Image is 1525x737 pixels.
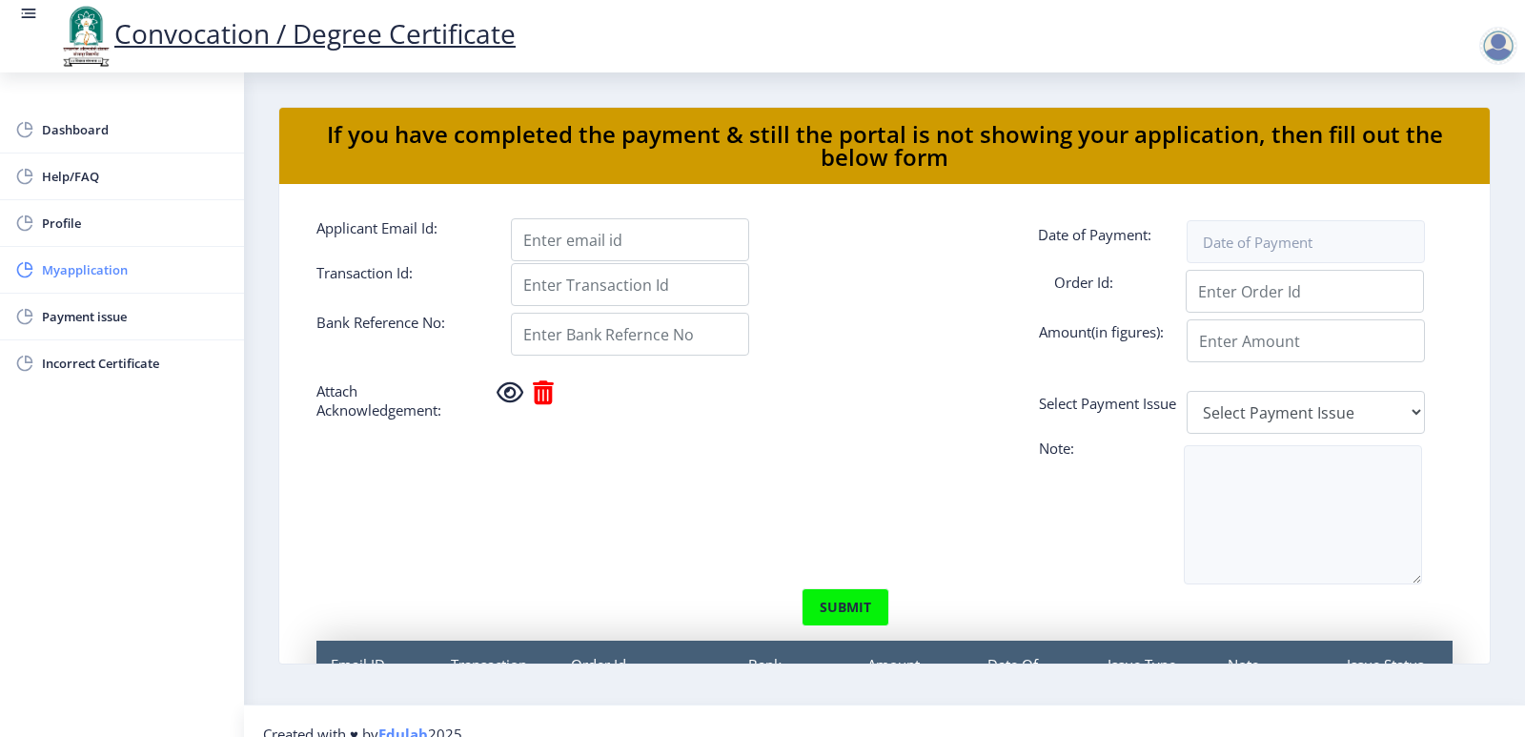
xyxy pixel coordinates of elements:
img: logo [57,4,114,69]
label: Note: [1025,439,1219,464]
input: Enter Bank Refernce No [511,313,749,356]
label: Applicant Email Id: [302,218,497,254]
div: Bank Reference No [734,641,854,707]
div: Note [1213,641,1333,707]
span: Profile [42,212,229,235]
input: Enter Order Id [1186,270,1424,313]
nb-card-header: If you have completed the payment & still the portal is not showing your application, then fill o... [279,108,1490,184]
span: Help/FAQ [42,165,229,188]
div: Order Id [557,641,734,707]
input: Enter Transaction Id [511,263,749,306]
label: Date of Payment: [1024,225,1218,254]
div: Issue Type [1093,641,1213,707]
span: Payment issue [42,305,229,328]
span: Myapplication [42,258,229,281]
label: Attach Acknowledgement: [302,381,497,420]
div: Transaction Id [437,641,557,707]
button: submit [802,588,889,626]
span: Incorrect Certificate [42,352,229,375]
a: Convocation / Degree Certificate [57,15,516,51]
div: Date Of Payment [973,641,1093,707]
div: Issue Status [1332,641,1453,707]
label: Transaction Id: [302,263,497,298]
label: Bank Reference No: [302,313,497,348]
input: Enter Amount [1187,319,1425,362]
div: Email ID [316,641,437,707]
div: Amount [853,641,973,707]
span: Dashboard [42,118,229,141]
input: Date of Payment [1187,220,1425,263]
input: Enter email id [511,218,749,261]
